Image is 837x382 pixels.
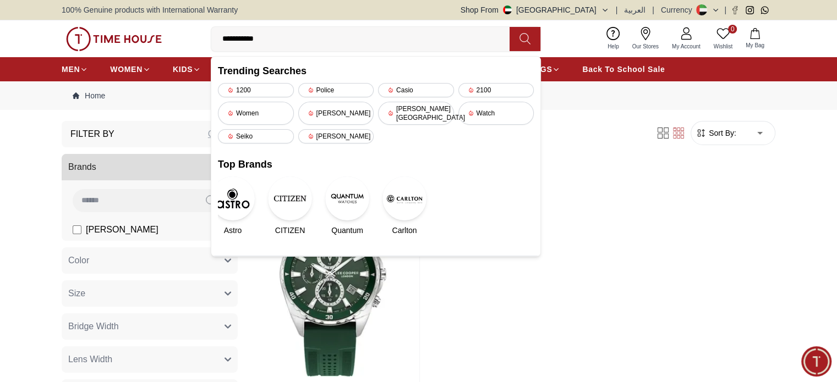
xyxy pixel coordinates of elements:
[224,225,242,236] span: Astro
[208,128,229,141] div: Clear
[62,64,80,75] span: MEN
[110,59,151,79] a: WOMEN
[739,26,771,52] button: My Bag
[62,247,238,274] button: Color
[298,129,374,143] div: [PERSON_NAME]
[331,225,363,236] span: Quantum
[582,59,665,79] a: Back To School Sale
[62,4,238,15] span: 100% Genuine products with International Warranty
[661,4,697,15] div: Currency
[582,64,665,75] span: Back To School Sale
[11,54,217,65] div: [PERSON_NAME]
[275,225,305,236] span: CITIZEN
[268,176,312,220] img: CITIZEN
[325,176,369,220] img: Quantum
[746,6,754,14] a: Instagram
[173,64,193,75] span: KIDS
[731,6,739,14] a: Facebook
[724,4,726,15] span: |
[160,130,205,143] span: Exchanges
[58,14,184,25] div: [PERSON_NAME]
[652,4,654,15] span: |
[628,42,663,51] span: Our Stores
[3,239,217,294] textarea: We are here to help you
[332,176,362,236] a: QuantumQuantum
[62,346,238,373] button: Lens Width
[114,155,205,168] span: Nearest Store Locator
[707,25,739,53] a: 0Wishlist
[503,5,512,14] img: United Arab Emirates
[68,320,119,333] span: Bridge Width
[62,81,775,110] nav: Breadcrumb
[218,102,294,125] div: Women
[62,59,88,79] a: MEN
[378,102,454,125] div: [PERSON_NAME][GEOGRAPHIC_DATA]
[382,176,426,220] img: Carlton
[298,102,374,125] div: [PERSON_NAME]
[173,59,201,79] a: KIDS
[458,102,534,125] div: Watch
[461,4,609,15] button: Shop From[GEOGRAPHIC_DATA]
[218,83,294,97] div: 1200
[741,41,769,49] span: My Bag
[84,202,212,222] div: Track your Shipment (Beta)
[528,59,560,79] a: BAGS
[218,129,294,143] div: Seiko
[68,254,89,267] span: Color
[728,25,737,34] span: 0
[147,107,175,114] span: 02:10 PM
[106,130,140,143] span: Services
[218,176,248,236] a: AstroAstro
[390,176,419,236] a: CarltonCarlton
[616,4,618,15] span: |
[801,346,831,377] div: Chat Widget
[761,6,769,14] a: Whatsapp
[110,64,143,75] span: WOMEN
[298,83,374,97] div: Police
[120,177,212,197] div: Request a callback
[34,130,86,143] span: New Enquiry
[458,83,534,97] div: 2100
[601,25,626,53] a: Help
[26,126,93,146] div: New Enquiry
[19,75,168,111] span: Hello! I'm your Time House Watches Support Assistant. How can I assist you [DATE]?
[668,42,705,51] span: My Account
[392,225,417,236] span: Carlton
[62,280,238,307] button: Size
[127,180,205,193] span: Request a callback
[68,287,85,300] span: Size
[378,83,454,97] div: Casio
[68,353,112,366] span: Lens Width
[73,225,81,234] input: [PERSON_NAME]
[603,42,623,51] span: Help
[153,126,212,146] div: Exchanges
[218,157,534,172] h2: Top Brands
[34,10,52,29] img: Profile picture of Zoe
[91,206,205,219] span: Track your Shipment (Beta)
[68,160,96,174] span: Brands
[8,8,30,30] em: Back
[62,313,238,340] button: Bridge Width
[211,176,255,220] img: Astro
[624,4,645,15] button: العربية
[70,128,114,141] h3: Filter By
[99,126,147,146] div: Services
[696,128,736,139] button: Sort By:
[73,90,105,101] a: Home
[626,25,665,53] a: Our Stores
[86,223,158,236] span: [PERSON_NAME]
[707,128,736,139] span: Sort By:
[107,152,212,171] div: Nearest Store Locator
[62,154,238,180] button: Brands
[66,27,162,51] img: ...
[275,176,305,236] a: CITIZENCITIZEN
[218,63,534,79] h2: Trending Searches
[709,42,737,51] span: Wishlist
